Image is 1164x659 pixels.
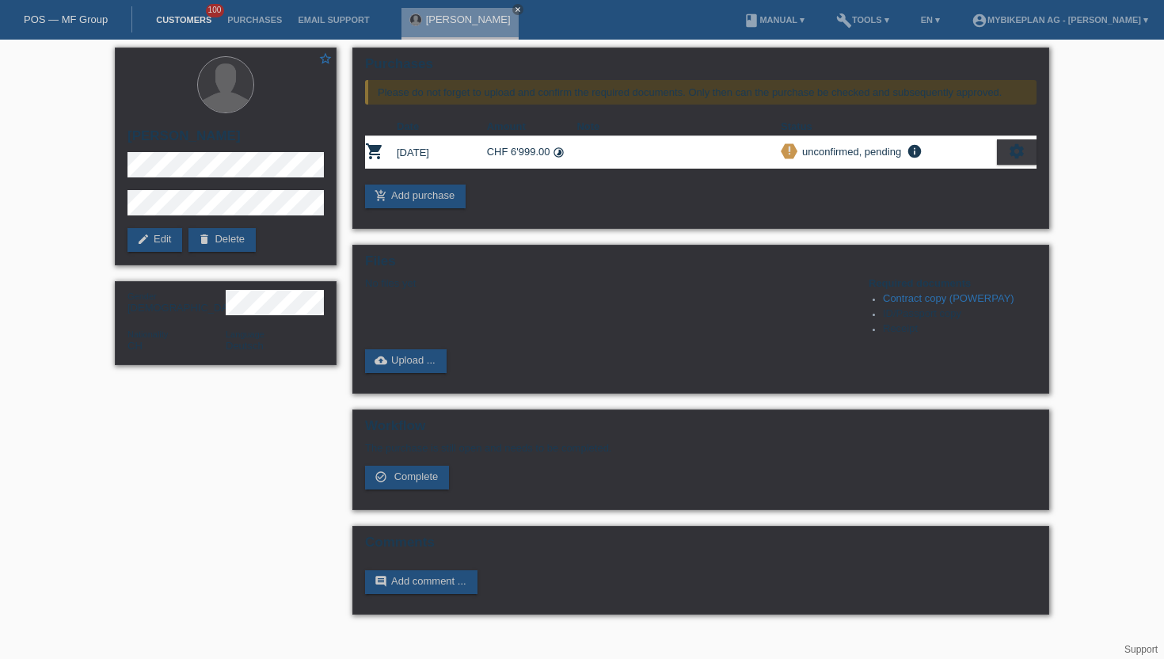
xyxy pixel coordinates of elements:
[972,13,987,29] i: account_circle
[394,470,439,482] span: Complete
[836,13,852,29] i: build
[365,56,1037,80] h2: Purchases
[487,117,577,136] th: Amount
[24,13,108,25] a: POS — MF Group
[127,290,226,314] div: [DEMOGRAPHIC_DATA]
[553,147,565,158] i: Instalments (48 instalments)
[365,466,449,489] a: check_circle_outline Complete
[576,117,781,136] th: Note
[127,340,143,352] span: Switzerland
[375,189,387,202] i: add_shopping_cart
[512,4,523,15] a: close
[127,228,182,252] a: editEdit
[198,233,211,246] i: delete
[487,136,577,169] td: CHF 6'999.00
[127,128,324,152] h2: [PERSON_NAME]
[797,143,901,160] div: unconfirmed, pending
[744,13,759,29] i: book
[290,15,377,25] a: Email Support
[883,292,1014,304] a: Contract copy (POWERPAY)
[514,6,522,13] i: close
[365,570,477,594] a: commentAdd comment ...
[188,228,256,252] a: deleteDelete
[375,575,387,588] i: comment
[365,185,466,208] a: add_shopping_cartAdd purchase
[365,535,1037,558] h2: Comments
[365,349,447,373] a: cloud_uploadUpload ...
[365,142,384,161] i: POSP00026395
[226,340,264,352] span: Deutsch
[397,117,487,136] th: Date
[226,329,264,339] span: Language
[784,145,795,156] i: priority_high
[318,51,333,66] i: star_border
[736,15,812,25] a: bookManual ▾
[127,291,157,301] span: Gender
[426,13,511,25] a: [PERSON_NAME]
[148,15,219,25] a: Customers
[137,233,150,246] i: edit
[365,277,849,289] div: No files yet
[905,143,924,159] i: info
[365,442,1037,454] p: The purchase is still open and needs to be completed.
[883,307,1037,322] li: ID/Passport copy
[365,253,1037,277] h2: Files
[1008,143,1025,160] i: settings
[781,117,997,136] th: Status
[365,418,1037,442] h2: Workflow
[375,354,387,367] i: cloud_upload
[913,15,948,25] a: EN ▾
[1124,644,1158,655] a: Support
[127,329,168,339] span: Nationality
[397,136,487,169] td: [DATE]
[964,15,1156,25] a: account_circleMybikeplan AG - [PERSON_NAME] ▾
[883,322,1037,337] li: Receipt
[318,51,333,68] a: star_border
[869,277,1037,289] h4: Required documents
[828,15,897,25] a: buildTools ▾
[206,4,225,17] span: 100
[219,15,290,25] a: Purchases
[375,470,387,483] i: check_circle_outline
[365,80,1037,105] div: Please do not forget to upload and confirm the required documents. Only then can the purchase be ...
